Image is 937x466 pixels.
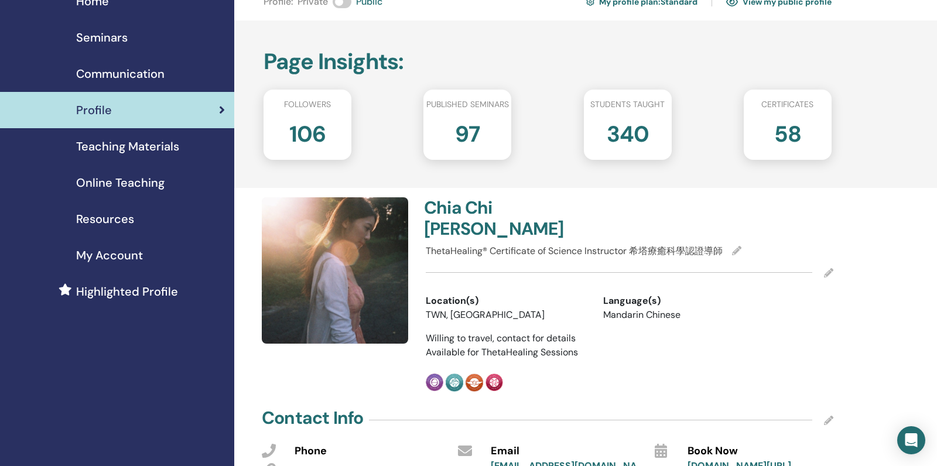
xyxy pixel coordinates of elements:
[76,246,143,264] span: My Account
[897,426,925,454] div: Open Intercom Messenger
[603,308,763,322] li: Mandarin Chinese
[426,98,509,111] span: Published seminars
[262,407,363,429] h4: Contact Info
[426,346,578,358] span: Available for ThetaHealing Sessions
[426,245,723,257] span: ThetaHealing® Certificate of Science Instructor 希塔療癒科學認證導師
[76,138,179,155] span: Teaching Materials
[76,174,165,191] span: Online Teaching
[590,98,665,111] span: Students taught
[76,283,178,300] span: Highlighted Profile
[262,197,408,344] img: default.jpg
[264,49,832,76] h2: Page Insights :
[426,308,586,322] li: TWN, [GEOGRAPHIC_DATA]
[289,115,326,148] h2: 106
[491,444,519,459] span: Email
[76,65,165,83] span: Communication
[455,115,480,148] h2: 97
[295,444,327,459] span: Phone
[774,115,801,148] h2: 58
[603,294,763,308] div: Language(s)
[284,98,331,111] span: Followers
[426,332,576,344] span: Willing to travel, contact for details
[761,98,813,111] span: Certificates
[607,115,649,148] h2: 340
[76,101,112,119] span: Profile
[426,294,478,308] span: Location(s)
[688,444,738,459] span: Book Now
[76,210,134,228] span: Resources
[424,197,623,239] h4: Chia Chi [PERSON_NAME]
[76,29,128,46] span: Seminars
